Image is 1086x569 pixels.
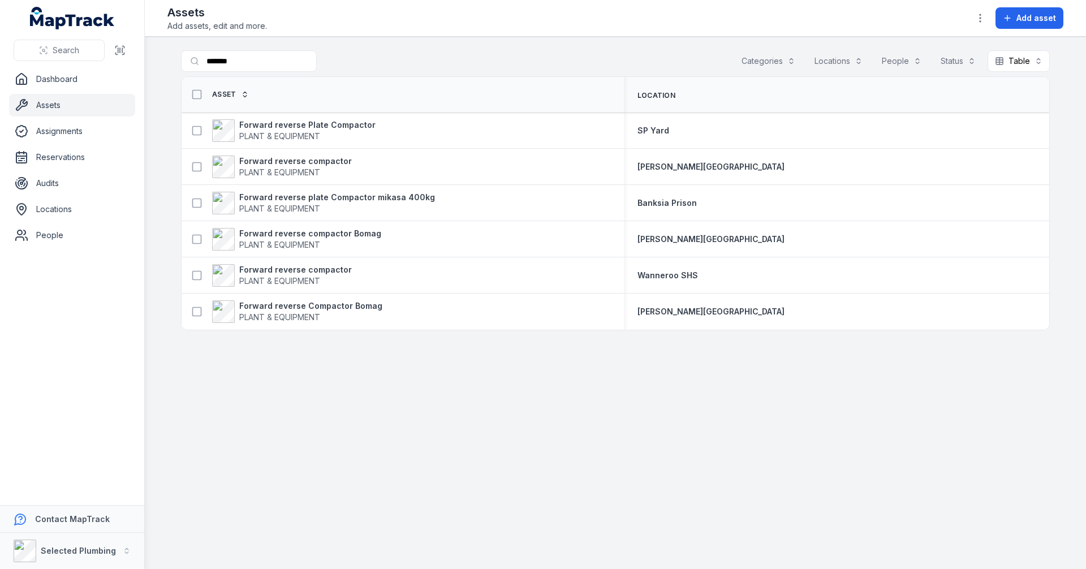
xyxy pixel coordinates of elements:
[239,312,320,322] span: PLANT & EQUIPMENT
[637,197,697,209] a: Banksia Prison
[637,306,785,317] a: [PERSON_NAME][GEOGRAPHIC_DATA]
[1016,12,1056,24] span: Add asset
[239,276,320,286] span: PLANT & EQUIPMENT
[239,156,352,167] strong: Forward reverse compactor
[9,172,135,195] a: Audits
[30,7,115,29] a: MapTrack
[239,204,320,213] span: PLANT & EQUIPMENT
[9,94,135,117] a: Assets
[637,234,785,244] span: [PERSON_NAME][GEOGRAPHIC_DATA]
[637,234,785,245] a: [PERSON_NAME][GEOGRAPHIC_DATA]
[637,91,675,100] span: Location
[35,514,110,524] strong: Contact MapTrack
[239,167,320,177] span: PLANT & EQUIPMENT
[988,50,1050,72] button: Table
[239,300,382,312] strong: Forward reverse Compactor Bomag
[637,125,669,136] a: SP Yard
[239,264,352,275] strong: Forward reverse compactor
[874,50,929,72] button: People
[9,224,135,247] a: People
[212,90,249,99] a: Asset
[212,300,382,323] a: Forward reverse Compactor BomagPLANT & EQUIPMENT
[212,228,381,251] a: Forward reverse compactor BomagPLANT & EQUIPMENT
[9,146,135,169] a: Reservations
[167,20,267,32] span: Add assets, edit and more.
[212,119,376,142] a: Forward reverse Plate CompactorPLANT & EQUIPMENT
[239,131,320,141] span: PLANT & EQUIPMENT
[239,228,381,239] strong: Forward reverse compactor Bomag
[167,5,267,20] h2: Assets
[41,546,116,555] strong: Selected Plumbing
[212,90,236,99] span: Asset
[637,126,669,135] span: SP Yard
[637,198,697,208] span: Banksia Prison
[212,264,352,287] a: Forward reverse compactorPLANT & EQUIPMENT
[9,68,135,90] a: Dashboard
[14,40,105,61] button: Search
[239,240,320,249] span: PLANT & EQUIPMENT
[239,192,435,203] strong: Forward reverse plate Compactor mikasa 400kg
[734,50,803,72] button: Categories
[9,120,135,143] a: Assignments
[637,307,785,316] span: [PERSON_NAME][GEOGRAPHIC_DATA]
[9,198,135,221] a: Locations
[637,270,698,280] span: Wanneroo SHS
[807,50,870,72] button: Locations
[212,156,352,178] a: Forward reverse compactorPLANT & EQUIPMENT
[239,119,376,131] strong: Forward reverse Plate Compactor
[637,161,785,173] a: [PERSON_NAME][GEOGRAPHIC_DATA]
[637,270,698,281] a: Wanneroo SHS
[637,162,785,171] span: [PERSON_NAME][GEOGRAPHIC_DATA]
[996,7,1063,29] button: Add asset
[933,50,983,72] button: Status
[212,192,435,214] a: Forward reverse plate Compactor mikasa 400kgPLANT & EQUIPMENT
[53,45,79,56] span: Search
